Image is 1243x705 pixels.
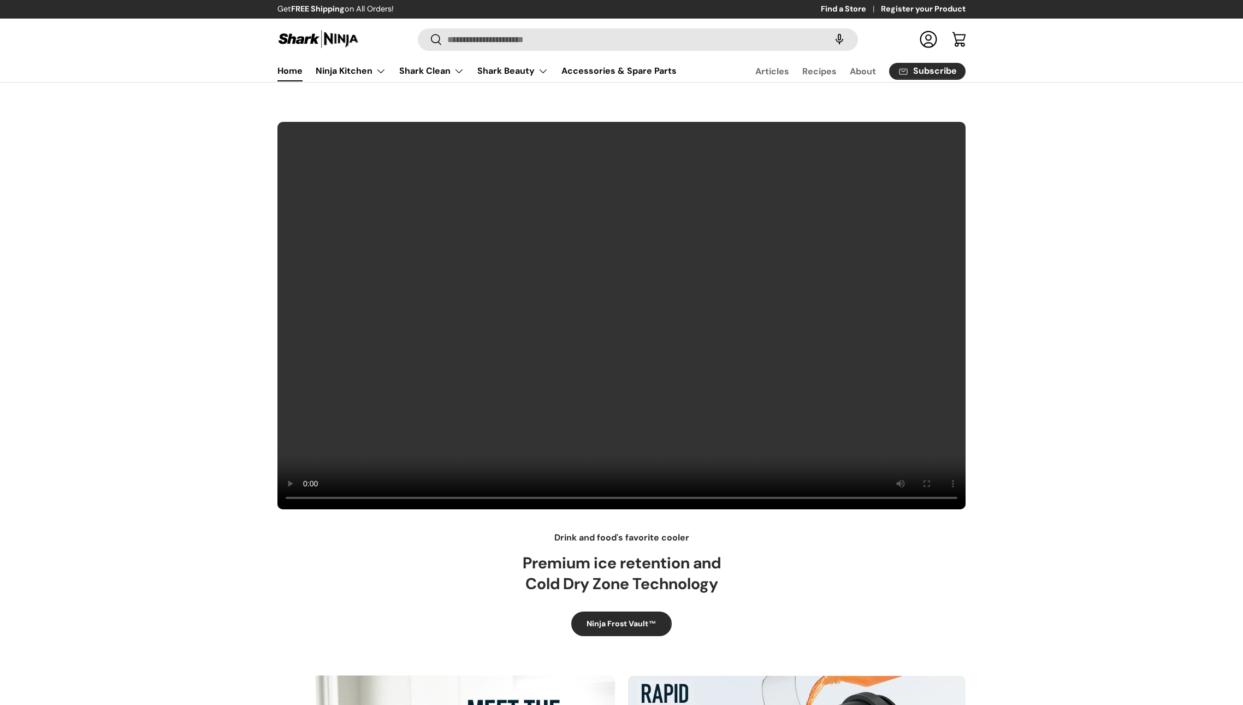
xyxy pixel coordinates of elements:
a: Recipes [802,61,837,82]
a: Home [277,60,303,81]
summary: Shark Beauty [471,60,555,82]
nav: Secondary [729,60,966,82]
summary: Ninja Kitchen [309,60,393,82]
a: Subscribe [889,63,966,80]
a: Articles [755,61,789,82]
a: Shark Beauty [477,60,548,82]
summary: Shark Clean [393,60,471,82]
a: Ninja Frost Vault™ [571,612,671,636]
span: Subscribe [913,67,957,75]
a: About [850,61,876,82]
strong: FREE Shipping [291,4,345,14]
img: Shark Ninja Philippines [277,28,359,50]
a: Ninja Kitchen [316,60,386,82]
a: Shark Clean [399,60,464,82]
nav: Primary [277,60,677,82]
a: Accessories & Spare Parts [561,60,677,81]
h2: Premium ice retention and Cold Dry Zone Technology [458,553,785,594]
p: Get on All Orders! [277,3,394,15]
a: Register your Product [881,3,966,15]
a: Find a Store [821,3,881,15]
speech-search-button: Search by voice [822,27,857,51]
p: Drink and food's favorite cooler [277,531,966,544]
